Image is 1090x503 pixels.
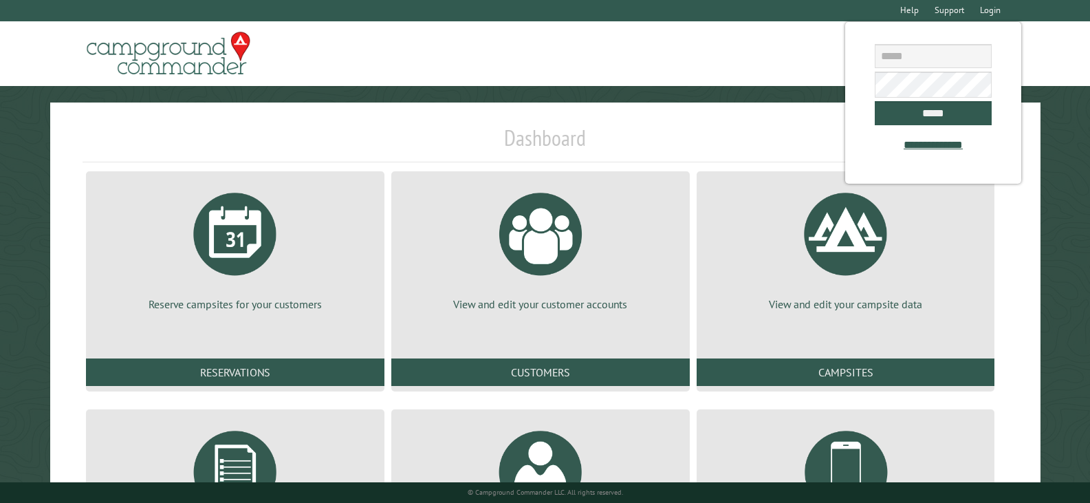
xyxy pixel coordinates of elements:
[86,358,384,386] a: Reservations
[102,182,368,312] a: Reserve campsites for your customers
[83,125,1007,162] h1: Dashboard
[408,182,673,312] a: View and edit your customer accounts
[468,488,623,497] small: © Campground Commander LLC. All rights reserved.
[408,297,673,312] p: View and edit your customer accounts
[102,297,368,312] p: Reserve campsites for your customers
[83,27,254,81] img: Campground Commander
[713,182,979,312] a: View and edit your campsite data
[391,358,690,386] a: Customers
[713,297,979,312] p: View and edit your campsite data
[697,358,995,386] a: Campsites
